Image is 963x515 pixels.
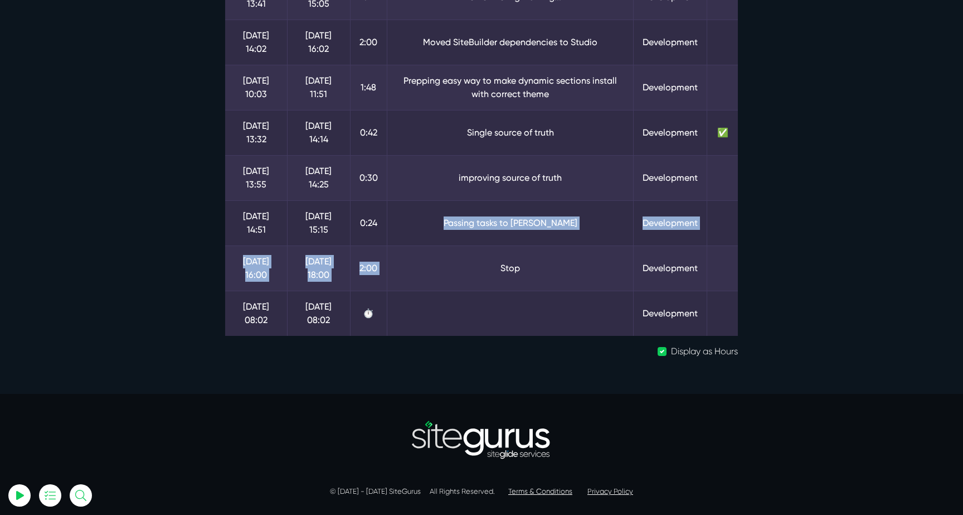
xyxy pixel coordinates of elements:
td: [DATE] 15:15 [288,200,351,246]
td: 2:00 [350,246,387,291]
button: Log In [36,197,159,220]
td: Development [634,155,707,200]
td: Development [634,110,707,155]
td: Development [634,291,707,336]
td: Development [634,200,707,246]
td: Single source of truth [387,110,634,155]
td: [DATE] 16:02 [288,20,351,65]
td: Development [634,246,707,291]
td: Development [634,20,707,65]
td: [DATE] 14:14 [288,110,351,155]
td: [DATE] 13:32 [225,110,288,155]
label: Display as Hours [671,345,738,358]
td: [DATE] 18:00 [288,246,351,291]
td: 2:00 [350,20,387,65]
td: [DATE] 11:51 [288,65,351,110]
td: ✅ [707,110,738,155]
a: Privacy Policy [587,487,633,495]
td: Stop [387,246,634,291]
input: Email [36,131,159,156]
td: Development [634,65,707,110]
td: Prepping easy way to make dynamic sections install with correct theme [387,65,634,110]
td: [DATE] 16:00 [225,246,288,291]
td: [DATE] 08:02 [288,291,351,336]
td: Moved SiteBuilder dependencies to Studio [387,20,634,65]
td: [DATE] 14:51 [225,200,288,246]
td: 0:30 [350,155,387,200]
td: [DATE] 13:55 [225,155,288,200]
td: 1:48 [350,65,387,110]
td: [DATE] 08:02 [225,291,288,336]
td: [DATE] 14:25 [288,155,351,200]
a: Terms & Conditions [508,487,572,495]
td: improving source of truth [387,155,634,200]
td: Passing tasks to [PERSON_NAME] [387,200,634,246]
td: [DATE] 10:03 [225,65,288,110]
p: © [DATE] - [DATE] SiteGurus All Rights Reserved. [172,486,791,497]
td: ⏱️ [350,291,387,336]
td: 0:42 [350,110,387,155]
td: [DATE] 14:02 [225,20,288,65]
td: 0:24 [350,200,387,246]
